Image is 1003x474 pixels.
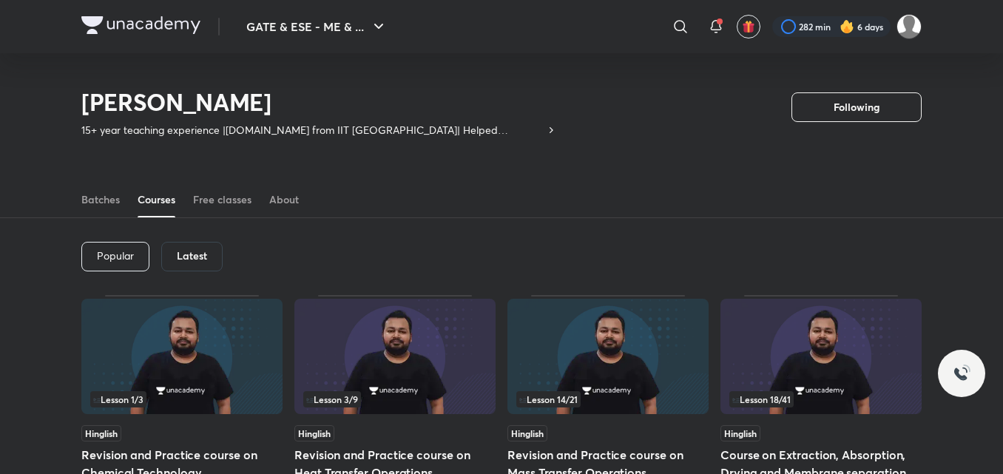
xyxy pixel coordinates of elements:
span: Lesson 3 / 9 [306,395,358,404]
div: Free classes [193,192,251,207]
a: Company Logo [81,16,200,38]
span: Hinglish [720,425,760,441]
span: Hinglish [294,425,334,441]
div: infosection [729,391,913,407]
div: left [729,391,913,407]
img: Thumbnail [294,299,496,414]
span: Hinglish [81,425,121,441]
div: infosection [516,391,700,407]
div: infocontainer [90,391,274,407]
img: Thumbnail [720,299,922,414]
div: left [90,391,274,407]
img: Thumbnail [507,299,709,414]
span: Lesson 14 / 21 [519,395,578,404]
div: About [269,192,299,207]
a: About [269,182,299,217]
img: ttu [953,365,970,382]
h6: Latest [177,250,207,262]
button: GATE & ESE - ME & ... [237,12,396,41]
img: Thumbnail [81,299,283,414]
h2: [PERSON_NAME] [81,87,557,117]
span: Following [834,100,879,115]
div: left [516,391,700,407]
p: Popular [97,250,134,262]
a: Courses [138,182,175,217]
img: Company Logo [81,16,200,34]
button: Following [791,92,922,122]
div: Batches [81,192,120,207]
div: infocontainer [516,391,700,407]
p: 15+ year teaching experience |[DOMAIN_NAME] from IIT [GEOGRAPHIC_DATA]| Helped thousands of stude... [81,123,545,138]
button: avatar [737,15,760,38]
span: Lesson 18 / 41 [732,395,791,404]
div: infosection [90,391,274,407]
img: avatar [742,20,755,33]
div: left [303,391,487,407]
div: Courses [138,192,175,207]
a: Free classes [193,182,251,217]
img: streak [840,19,854,34]
span: Hinglish [507,425,547,441]
span: Lesson 1 / 3 [93,395,143,404]
a: Batches [81,182,120,217]
div: infocontainer [729,391,913,407]
div: infocontainer [303,391,487,407]
div: infosection [303,391,487,407]
img: pradhap B [896,14,922,39]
